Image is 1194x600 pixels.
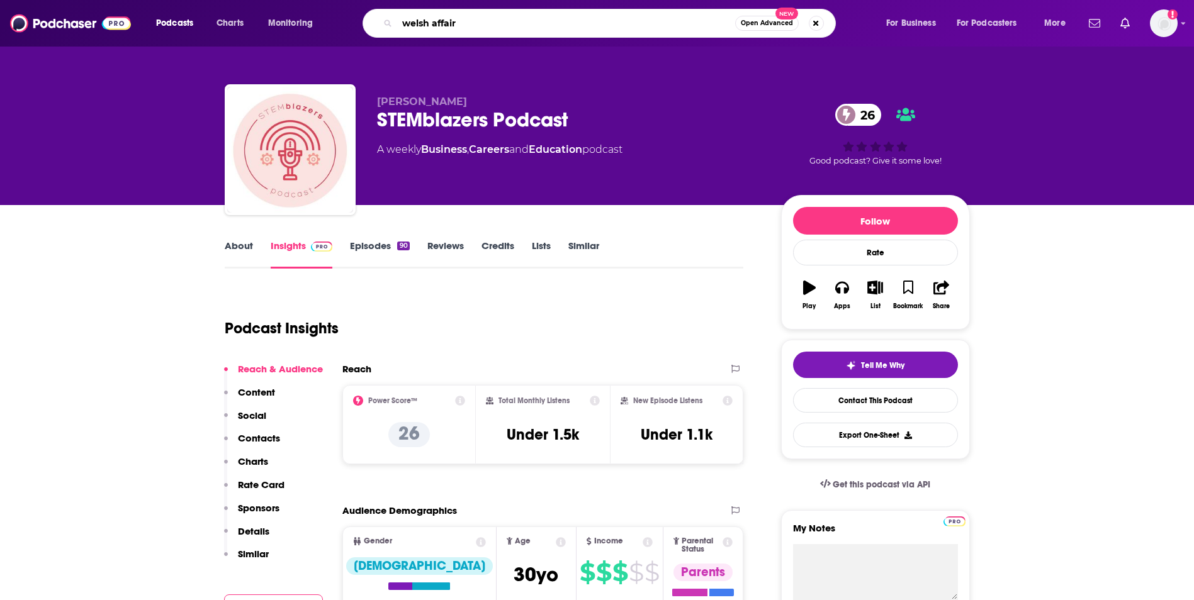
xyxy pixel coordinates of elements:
[793,240,958,265] div: Rate
[208,13,251,33] a: Charts
[10,11,131,35] img: Podchaser - Follow, Share and Rate Podcasts
[735,16,799,31] button: Open AdvancedNew
[388,422,430,447] p: 26
[933,303,950,310] div: Share
[532,240,551,269] a: Lists
[809,156,942,165] span: Good podcast? Give it some love!
[364,537,392,545] span: Gender
[224,502,279,525] button: Sponsors
[224,548,269,571] button: Similar
[224,432,280,455] button: Contacts
[612,562,628,582] span: $
[645,562,659,582] span: $
[781,96,970,174] div: 26Good podcast? Give it some love!
[1035,13,1081,33] button: open menu
[529,143,582,155] a: Education
[1150,9,1178,37] img: User Profile
[224,363,323,386] button: Reach & Audience
[156,14,193,32] span: Podcasts
[741,20,793,26] span: Open Advanced
[893,303,923,310] div: Bookmark
[793,388,958,413] a: Contact This Podcast
[1150,9,1178,37] button: Show profile menu
[421,143,467,155] a: Business
[238,432,280,444] p: Contacts
[238,363,323,375] p: Reach & Audience
[368,396,417,405] h2: Power Score™
[507,425,579,444] h3: Under 1.5k
[793,522,958,544] label: My Notes
[397,242,409,250] div: 90
[311,242,333,252] img: Podchaser Pro
[397,13,735,33] input: Search podcasts, credits, & more...
[238,548,269,560] p: Similar
[217,14,244,32] span: Charts
[957,14,1017,32] span: For Podcasters
[886,14,936,32] span: For Business
[346,557,493,575] div: [DEMOGRAPHIC_DATA]
[673,564,733,581] div: Parents
[514,562,558,587] span: 30 yo
[943,514,966,526] a: Pro website
[238,502,279,514] p: Sponsors
[224,455,268,479] button: Charts
[925,272,957,318] button: Share
[793,207,958,235] button: Follow
[596,562,611,582] span: $
[943,516,966,526] img: Podchaser Pro
[271,240,333,269] a: InsightsPodchaser Pro
[469,143,509,155] a: Careers
[870,303,881,310] div: List
[1115,13,1135,34] a: Show notifications dropdown
[629,562,643,582] span: $
[350,240,409,269] a: Episodes90
[375,9,848,38] div: Search podcasts, credits, & more...
[342,504,457,516] h2: Audience Demographics
[238,386,275,398] p: Content
[1150,9,1178,37] span: Logged in as headlandconsultancy
[467,143,469,155] span: ,
[833,479,930,490] span: Get this podcast via API
[810,469,941,500] a: Get this podcast via API
[835,104,881,126] a: 26
[568,240,599,269] a: Similar
[877,13,952,33] button: open menu
[268,14,313,32] span: Monitoring
[377,142,622,157] div: A weekly podcast
[848,104,881,126] span: 26
[949,13,1035,33] button: open menu
[427,240,464,269] a: Reviews
[1044,14,1066,32] span: More
[224,479,284,502] button: Rate Card
[859,272,891,318] button: List
[793,423,958,447] button: Export One-Sheet
[509,143,529,155] span: and
[238,479,284,491] p: Rate Card
[238,409,266,421] p: Social
[225,319,339,338] h1: Podcast Insights
[515,537,531,545] span: Age
[238,455,268,467] p: Charts
[594,537,623,545] span: Income
[861,360,904,370] span: Tell Me Why
[1168,9,1178,19] svg: Add a profile image
[224,409,266,433] button: Social
[682,537,721,553] span: Parental Status
[227,87,353,213] img: STEMblazers Podcast
[580,562,595,582] span: $
[793,272,826,318] button: Play
[238,525,269,537] p: Details
[846,360,856,370] img: tell me why sparkle
[1084,13,1105,34] a: Show notifications dropdown
[641,425,712,444] h3: Under 1.1k
[633,396,702,405] h2: New Episode Listens
[259,13,329,33] button: open menu
[803,303,816,310] div: Play
[834,303,850,310] div: Apps
[342,363,371,375] h2: Reach
[224,525,269,548] button: Details
[225,240,253,269] a: About
[826,272,859,318] button: Apps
